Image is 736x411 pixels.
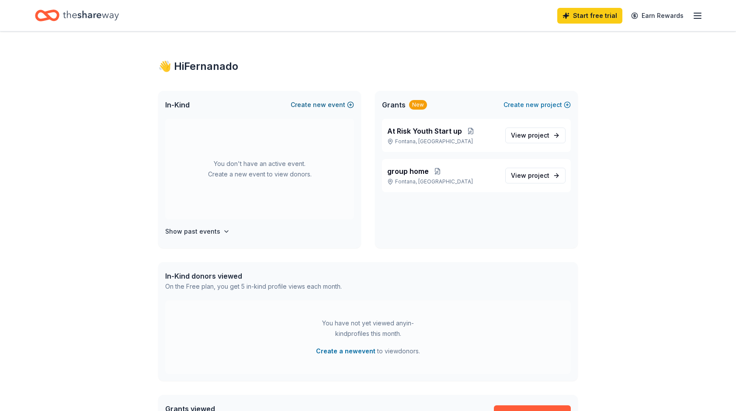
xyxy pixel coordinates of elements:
[626,8,689,24] a: Earn Rewards
[511,130,549,141] span: View
[528,172,549,179] span: project
[165,271,342,281] div: In-Kind donors viewed
[165,281,342,292] div: On the Free plan, you get 5 in-kind profile views each month.
[316,346,420,356] span: to view donors .
[316,346,375,356] button: Create a newevent
[165,100,190,110] span: In-Kind
[35,5,119,26] a: Home
[511,170,549,181] span: View
[526,100,539,110] span: new
[528,131,549,139] span: project
[387,166,429,176] span: group home
[165,226,220,237] h4: Show past events
[291,100,354,110] button: Createnewevent
[503,100,571,110] button: Createnewproject
[313,100,326,110] span: new
[505,128,566,143] a: View project
[158,59,578,73] div: 👋 Hi Fernanado
[313,318,423,339] div: You have not yet viewed any in-kind profiles this month.
[382,100,406,110] span: Grants
[387,178,498,185] p: Fontana, [GEOGRAPHIC_DATA]
[387,126,462,136] span: At Risk Youth Start up
[505,168,566,183] a: View project
[409,100,427,110] div: New
[557,8,622,24] a: Start free trial
[165,226,230,237] button: Show past events
[165,119,354,219] div: You don't have an active event. Create a new event to view donors.
[387,138,498,145] p: Fontana, [GEOGRAPHIC_DATA]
